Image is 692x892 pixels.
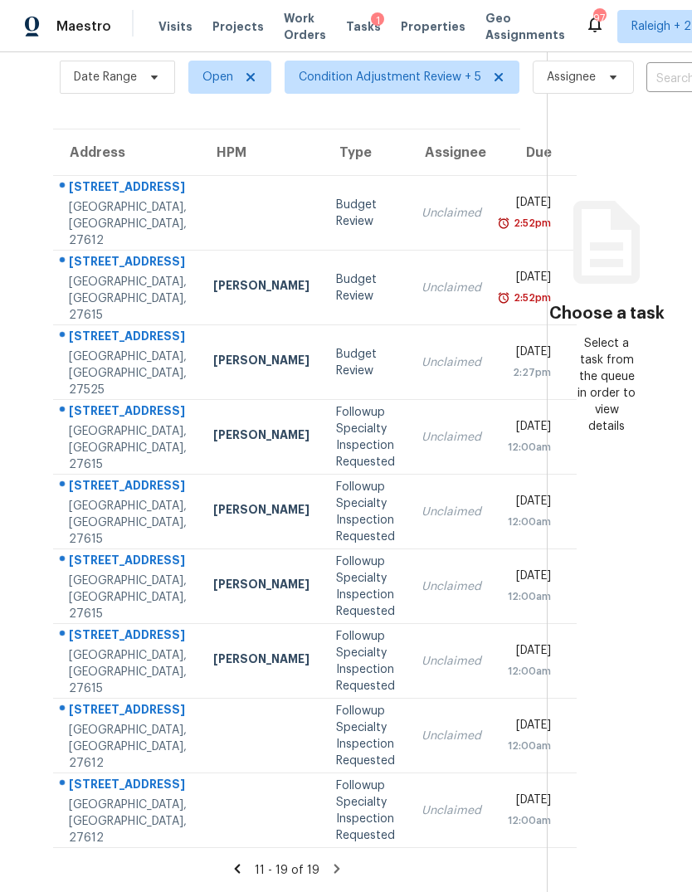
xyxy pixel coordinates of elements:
div: 12:00am [508,663,551,680]
img: Overdue Alarm Icon [497,290,510,306]
div: Unclaimed [422,728,481,744]
div: [STREET_ADDRESS] [69,776,187,797]
th: Assignee [408,129,495,176]
div: 2:52pm [510,215,551,232]
div: [PERSON_NAME] [213,651,309,671]
span: Maestro [56,18,111,35]
span: Properties [401,18,465,35]
div: Budget Review [336,271,395,305]
div: Unclaimed [422,802,481,819]
span: Geo Assignments [485,10,565,43]
th: Due [495,129,577,176]
div: [GEOGRAPHIC_DATA], [GEOGRAPHIC_DATA], 27612 [69,797,187,846]
div: 1 [371,12,384,29]
div: [PERSON_NAME] [213,576,309,597]
div: [GEOGRAPHIC_DATA], [GEOGRAPHIC_DATA], 27615 [69,274,187,324]
div: 12:00am [508,738,551,754]
span: Raleigh + 2 [631,18,691,35]
div: [GEOGRAPHIC_DATA], [GEOGRAPHIC_DATA], 27615 [69,423,187,473]
div: 12:00am [508,439,551,456]
span: 11 - 19 of 19 [255,865,319,876]
h3: Choose a task [549,305,665,322]
div: Unclaimed [422,429,481,446]
div: [STREET_ADDRESS] [69,626,187,647]
div: 2:27pm [508,364,551,381]
div: Unclaimed [422,354,481,371]
th: HPM [200,129,323,176]
div: 2:52pm [510,290,551,306]
div: [GEOGRAPHIC_DATA], [GEOGRAPHIC_DATA], 27615 [69,573,187,622]
div: [STREET_ADDRESS] [69,178,187,199]
div: 12:00am [508,588,551,605]
div: [GEOGRAPHIC_DATA], [GEOGRAPHIC_DATA], 27612 [69,199,187,249]
span: Open [202,69,233,85]
span: Visits [158,18,192,35]
div: Select a task from the queue in order to view details [577,335,636,435]
div: [DATE] [508,792,551,812]
div: [DATE] [508,642,551,663]
div: [GEOGRAPHIC_DATA], [GEOGRAPHIC_DATA], 27525 [69,349,187,398]
img: Overdue Alarm Icon [497,215,510,232]
div: 97 [593,10,605,27]
div: Unclaimed [422,653,481,670]
span: Tasks [346,21,381,32]
span: Projects [212,18,264,35]
div: Unclaimed [422,578,481,595]
div: Budget Review [336,346,395,379]
div: Followup Specialty Inspection Requested [336,479,395,545]
div: [PERSON_NAME] [213,501,309,522]
div: [STREET_ADDRESS] [69,253,187,274]
div: Unclaimed [422,280,481,296]
div: [STREET_ADDRESS] [69,328,187,349]
div: [STREET_ADDRESS] [69,477,187,498]
div: 12:00am [508,514,551,530]
div: [STREET_ADDRESS] [69,552,187,573]
div: [DATE] [508,194,551,215]
div: [DATE] [508,269,551,290]
div: [GEOGRAPHIC_DATA], [GEOGRAPHIC_DATA], 27615 [69,498,187,548]
div: [GEOGRAPHIC_DATA], [GEOGRAPHIC_DATA], 27615 [69,647,187,697]
div: Followup Specialty Inspection Requested [336,777,395,844]
div: Unclaimed [422,205,481,222]
div: Followup Specialty Inspection Requested [336,628,395,695]
span: Work Orders [284,10,326,43]
div: 12:00am [508,812,551,829]
div: [DATE] [508,418,551,439]
div: [PERSON_NAME] [213,427,309,447]
div: [PERSON_NAME] [213,277,309,298]
div: Budget Review [336,197,395,230]
div: [PERSON_NAME] [213,352,309,373]
div: Followup Specialty Inspection Requested [336,703,395,769]
span: Condition Adjustment Review + 5 [299,69,481,85]
th: Type [323,129,408,176]
div: Followup Specialty Inspection Requested [336,553,395,620]
div: [GEOGRAPHIC_DATA], [GEOGRAPHIC_DATA], 27612 [69,722,187,772]
th: Address [53,129,200,176]
div: [DATE] [508,717,551,738]
div: Followup Specialty Inspection Requested [336,404,395,470]
div: [DATE] [508,493,551,514]
div: Unclaimed [422,504,481,520]
div: [STREET_ADDRESS] [69,701,187,722]
span: Assignee [547,69,596,85]
span: Date Range [74,69,137,85]
div: [DATE] [508,568,551,588]
div: [STREET_ADDRESS] [69,402,187,423]
div: [DATE] [508,344,551,364]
